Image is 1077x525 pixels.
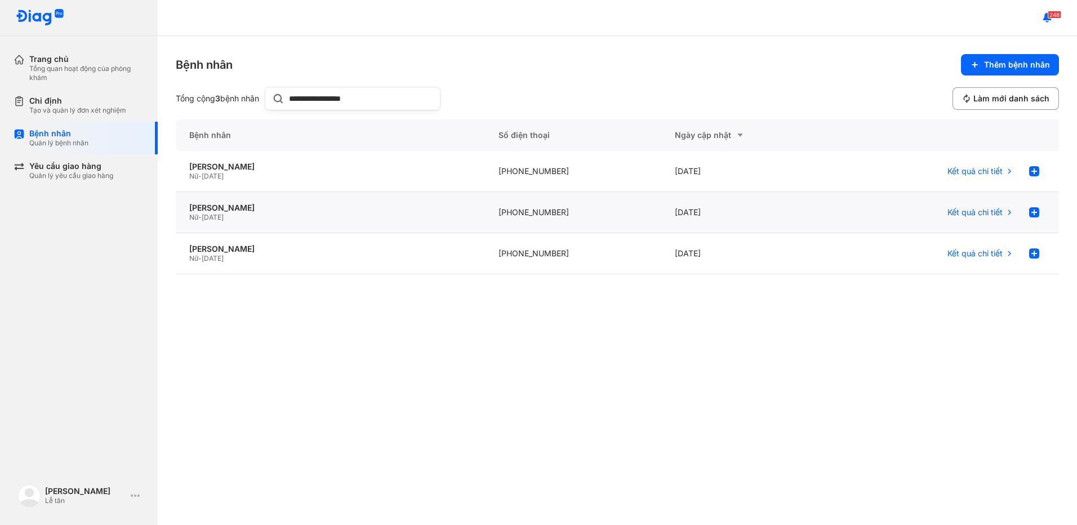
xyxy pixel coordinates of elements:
span: Kết quả chi tiết [947,207,1003,217]
span: Nữ [189,254,198,262]
div: Bệnh nhân [29,128,88,139]
div: [PHONE_NUMBER] [485,151,662,192]
span: - [198,254,202,262]
span: - [198,213,202,221]
button: Làm mới danh sách [953,87,1059,110]
span: Kết quả chi tiết [947,248,1003,259]
span: Nữ [189,172,198,180]
div: [PHONE_NUMBER] [485,192,662,233]
div: [PERSON_NAME] [45,486,126,496]
span: 248 [1048,11,1061,19]
div: Tổng quan hoạt động của phòng khám [29,64,144,82]
div: Ngày cập nhật [675,128,825,142]
span: Thêm bệnh nhân [984,60,1050,70]
div: [DATE] [661,151,838,192]
span: - [198,172,202,180]
div: Trang chủ [29,54,144,64]
div: Yêu cầu giao hàng [29,161,113,171]
span: [DATE] [202,172,224,180]
div: [DATE] [661,233,838,274]
button: Thêm bệnh nhân [961,54,1059,75]
div: Quản lý yêu cầu giao hàng [29,171,113,180]
div: [DATE] [661,192,838,233]
span: Nữ [189,213,198,221]
div: [PHONE_NUMBER] [485,233,662,274]
div: [PERSON_NAME] [189,162,471,172]
div: [PERSON_NAME] [189,203,471,213]
span: Kết quả chi tiết [947,166,1003,176]
img: logo [16,9,64,26]
span: [DATE] [202,213,224,221]
div: Quản lý bệnh nhân [29,139,88,148]
div: Chỉ định [29,96,126,106]
div: Lễ tân [45,496,126,505]
span: [DATE] [202,254,224,262]
img: logo [18,484,41,507]
div: Số điện thoại [485,119,662,151]
div: [PERSON_NAME] [189,244,471,254]
div: Tạo và quản lý đơn xét nghiệm [29,106,126,115]
div: Bệnh nhân [176,119,485,151]
div: Bệnh nhân [176,57,233,73]
span: 3 [215,94,220,103]
div: Tổng cộng bệnh nhân [176,94,260,104]
span: Làm mới danh sách [973,94,1049,104]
